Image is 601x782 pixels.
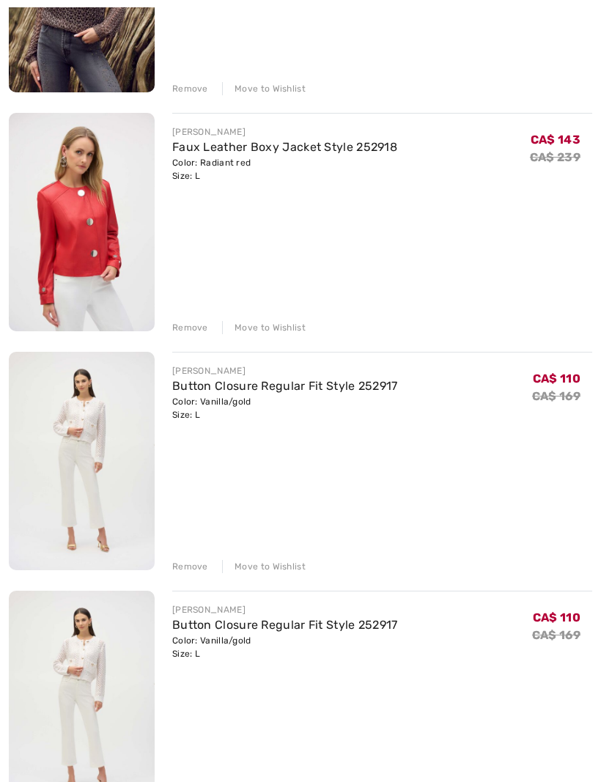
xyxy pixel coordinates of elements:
img: Button Closure Regular Fit Style 252917 [9,352,155,570]
span: CA$ 110 [533,611,580,624]
div: Move to Wishlist [222,82,306,95]
div: [PERSON_NAME] [172,603,398,616]
div: Remove [172,560,208,573]
a: Button Closure Regular Fit Style 252917 [172,379,398,393]
s: CA$ 239 [530,150,580,164]
span: CA$ 110 [533,372,580,386]
span: CA$ 143 [531,133,580,147]
s: CA$ 169 [532,628,580,642]
div: Color: Radiant red Size: L [172,156,397,182]
div: Move to Wishlist [222,560,306,573]
img: Faux Leather Boxy Jacket Style 252918 [9,113,155,331]
a: Faux Leather Boxy Jacket Style 252918 [172,140,397,154]
div: Remove [172,321,208,334]
a: Button Closure Regular Fit Style 252917 [172,618,398,632]
s: CA$ 169 [532,389,580,403]
div: Move to Wishlist [222,321,306,334]
div: [PERSON_NAME] [172,364,398,377]
div: Remove [172,82,208,95]
div: [PERSON_NAME] [172,125,397,139]
div: Color: Vanilla/gold Size: L [172,395,398,421]
div: Color: Vanilla/gold Size: L [172,634,398,660]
